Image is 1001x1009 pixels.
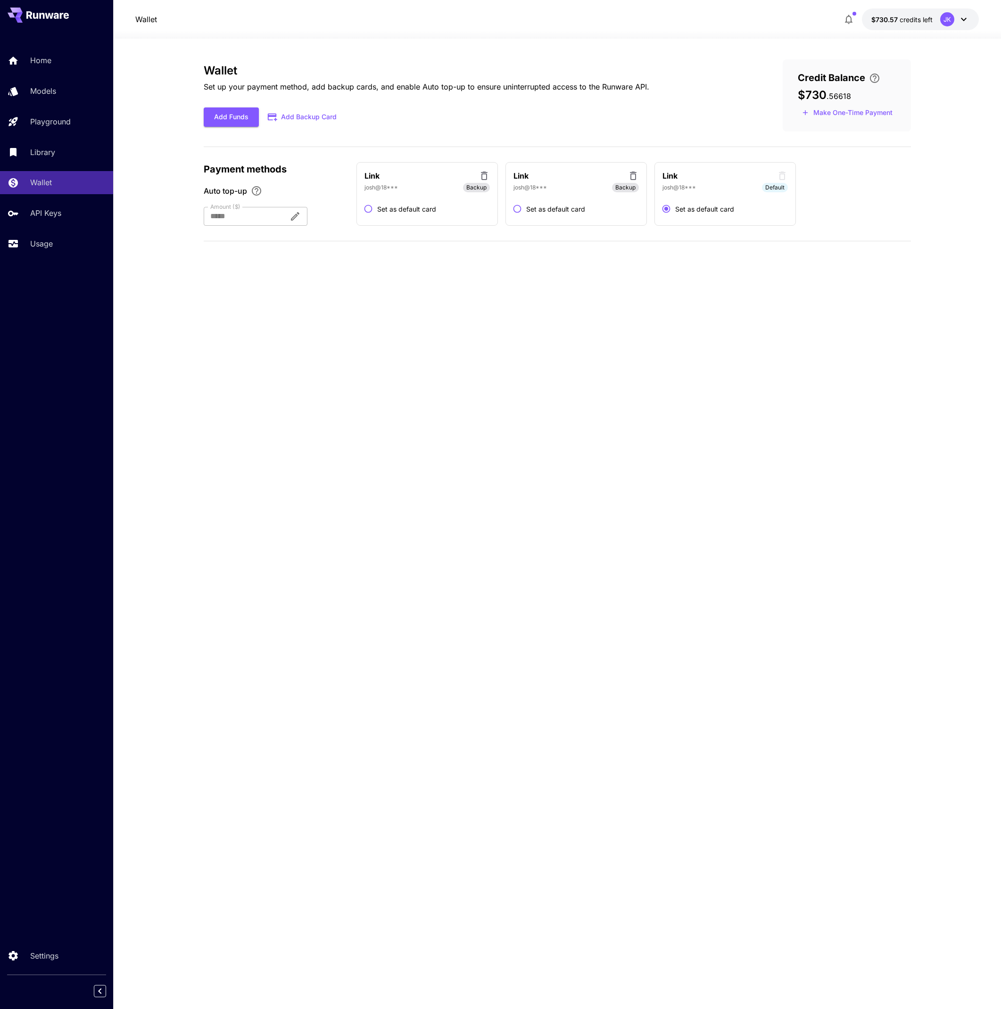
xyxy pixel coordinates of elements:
p: API Keys [30,207,61,219]
p: Payment methods [204,162,345,176]
p: Home [30,55,51,66]
button: Add Funds [204,107,259,127]
p: Link [364,170,380,181]
p: Link [662,170,678,181]
span: Set as default card [377,204,436,214]
button: Add Backup Card [259,108,347,126]
span: Credit Balance [798,71,865,85]
p: Library [30,147,55,158]
span: Set as default card [675,204,734,214]
nav: breadcrumb [135,14,157,25]
span: Backup [466,183,487,192]
span: Auto top-up [204,185,247,197]
p: Models [30,85,56,97]
span: Backup [615,183,636,192]
div: Collapse sidebar [101,983,113,1000]
div: $730.56618 [871,15,933,25]
h3: Wallet [204,64,649,77]
span: $730 [798,88,827,102]
button: Enter your card details and choose an Auto top-up amount to avoid service interruptions. We'll au... [865,73,884,84]
p: Set up your payment method, add backup cards, and enable Auto top-up to ensure uninterrupted acce... [204,81,649,92]
button: $730.56618JK [862,8,979,30]
span: credits left [900,16,933,24]
p: Link [513,170,529,181]
span: Default [762,183,788,192]
button: Make a one-time, non-recurring payment [798,106,897,120]
label: Amount ($) [210,203,240,211]
p: Playground [30,116,71,127]
a: Wallet [135,14,157,25]
p: Settings [30,950,58,961]
span: . 56618 [827,91,851,101]
span: $730.57 [871,16,900,24]
span: Set as default card [526,204,585,214]
p: Wallet [30,177,52,188]
button: Collapse sidebar [94,985,106,997]
p: Usage [30,238,53,249]
button: Enable Auto top-up to ensure uninterrupted service. We'll automatically bill the chosen amount wh... [247,185,266,197]
div: JK [940,12,954,26]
